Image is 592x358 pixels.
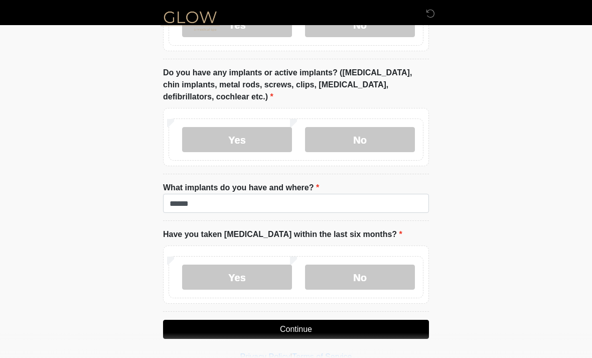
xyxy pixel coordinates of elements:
label: No [305,265,415,290]
button: Continue [163,320,429,339]
label: No [305,127,415,152]
label: Yes [182,265,292,290]
label: Have you taken [MEDICAL_DATA] within the last six months? [163,228,402,241]
label: Yes [182,127,292,152]
label: What implants do you have and where? [163,182,319,194]
img: Glow Medical Spa Logo [153,8,227,33]
label: Do you have any implants or active implants? ([MEDICAL_DATA], chin implants, metal rods, screws, ... [163,67,429,103]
